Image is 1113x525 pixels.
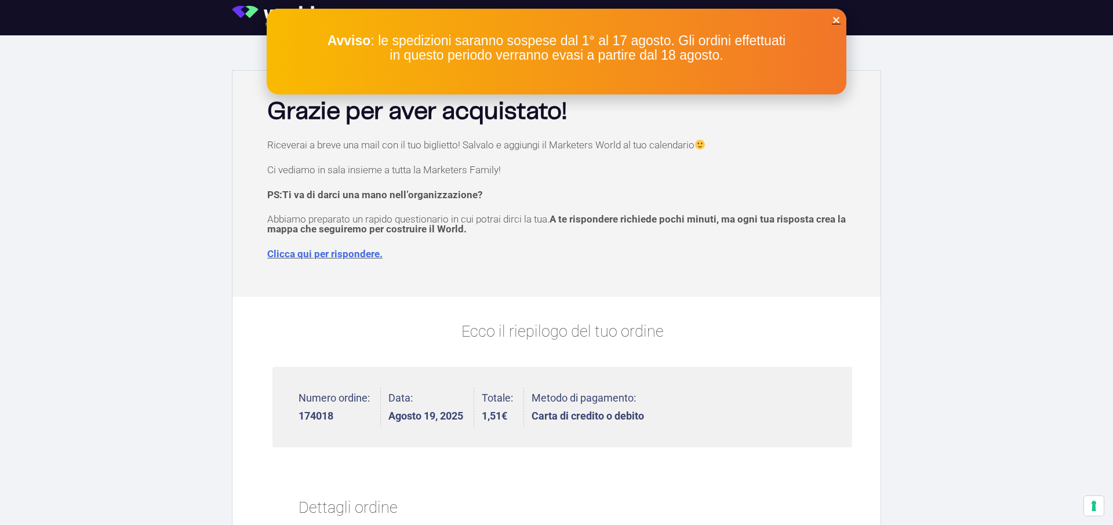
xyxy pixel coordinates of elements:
[501,410,507,422] span: €
[282,189,482,200] span: Ti va di darci una mano nell’organizzazione?
[695,140,705,150] img: 🙂
[482,388,524,426] li: Totale:
[267,248,383,260] a: Clicca qui per rispondere.
[267,100,567,123] b: Grazie per aver acquistato!
[267,213,846,235] span: A te rispondere richiede pochi minuti, ma ogni tua risposta crea la mappa che seguiremo per costr...
[388,388,474,426] li: Data:
[299,411,370,421] strong: 174018
[482,410,507,422] bdi: 1,51
[272,320,852,344] p: Ecco il riepilogo del tuo ordine
[299,388,381,426] li: Numero ordine:
[267,140,857,150] p: Riceverai a breve una mail con il tuo biglietto! Salvalo e aggiungi il Marketers World al tuo cal...
[9,480,44,515] iframe: Customerly Messenger Launcher
[325,34,788,63] p: : le spedizioni saranno sospese dal 1° al 17 agosto. Gli ordini effettuati in questo periodo verr...
[1084,496,1104,516] button: Le tue preferenze relative al consenso per le tecnologie di tracciamento
[267,214,857,234] p: Abbiamo preparato un rapido questionario in cui potrai dirci la tua.
[328,33,371,48] strong: Avviso
[267,165,857,175] p: Ci vediamo in sala insieme a tutta la Marketers Family!
[532,411,644,421] strong: Carta di credito o debito
[267,189,482,200] strong: PS:
[532,388,644,426] li: Metodo di pagamento:
[388,411,463,421] strong: Agosto 19, 2025
[832,16,841,24] a: Close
